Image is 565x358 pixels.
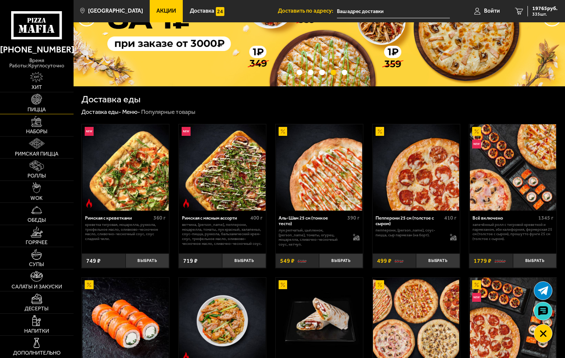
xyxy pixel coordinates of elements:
span: Обеды [27,218,46,223]
span: Дополнительно [13,351,61,356]
p: Запечённый ролл с тигровой креветкой и пармезаном, Эби Калифорния, Фермерская 25 см (толстое с сы... [473,223,553,242]
button: Выбрать [513,253,557,268]
span: Хит [32,85,42,90]
span: Салаты и закуски [12,284,62,290]
img: Римская с креветками [82,124,169,211]
span: [GEOGRAPHIC_DATA] [88,8,143,14]
p: пепперони, [PERSON_NAME], соус-пицца, сыр пармезан (на борт). [376,228,444,237]
span: 719 ₽ [183,258,198,264]
span: Римская пицца [15,151,58,157]
img: Пепперони 25 см (толстое с сыром) [373,124,459,211]
button: точки переключения [308,70,314,75]
button: Выбрать [126,253,169,268]
img: Новинка [85,127,94,136]
img: Акционный [472,280,481,289]
button: Выбрать [416,253,460,268]
img: Новинка [472,140,481,148]
s: 591 ₽ [394,258,403,264]
span: 390 г [347,215,360,221]
button: Выбрать [222,253,266,268]
div: Пепперони 25 см (толстое с сыром) [376,215,442,226]
span: Напитки [24,329,49,334]
div: Всё включено [473,215,536,221]
span: WOK [30,196,43,201]
a: НовинкаОстрое блюдоРимская с мясным ассорти [179,124,266,211]
img: Острое блюдо [85,199,94,208]
div: Аль-Шам 25 см (тонкое тесто) [279,215,345,226]
input: Ваш адрес доставки [337,4,450,18]
span: 410 г [444,215,457,221]
span: Горячее [26,240,48,245]
h1: Доставка еды [81,95,140,104]
p: ветчина, [PERSON_NAME], пепперони, моцарелла, томаты, лук красный, халапеньо, соус-пицца, руккола... [182,223,263,246]
div: Римская с креветками [85,215,152,221]
img: Акционный [472,127,481,136]
button: Выбрать [319,253,363,268]
span: Супы [29,262,44,267]
img: Новинка [472,293,481,302]
a: НовинкаОстрое блюдоРимская с креветками [82,124,169,211]
span: Роллы [27,173,46,179]
span: Акции [156,8,176,14]
span: Пицца [27,107,46,112]
img: Акционный [376,280,384,289]
span: Доставка [190,8,214,14]
span: 19765 руб. [532,6,558,11]
span: 749 ₽ [86,258,101,264]
img: Новинка [182,127,191,136]
span: 400 г [250,215,263,221]
div: Популярные товары [141,108,195,116]
img: Акционный [279,127,288,136]
img: Акционный [279,280,288,289]
span: Наборы [26,129,48,134]
img: Акционный [85,280,94,289]
span: 360 г [153,215,166,221]
button: точки переключения [342,70,347,75]
div: Римская с мясным ассорти [182,215,249,221]
s: 618 ₽ [298,258,306,264]
span: Десерты [25,306,49,311]
img: Всё включено [470,124,556,211]
p: креветка тигровая, моцарелла, руккола, трюфельное масло, оливково-чесночное масло, сливочно-чесно... [85,223,166,242]
s: 2306 ₽ [494,258,506,264]
a: АкционныйАль-Шам 25 см (тонкое тесто) [276,124,363,211]
span: 1345 г [538,215,553,221]
span: 549 ₽ [280,258,295,264]
a: Доставка еды- [81,108,121,115]
span: 499 ₽ [377,258,392,264]
p: лук репчатый, цыпленок, [PERSON_NAME], томаты, огурец, моцарелла, сливочно-чесночный соус, кетчуп. [279,228,347,247]
img: 15daf4d41897b9f0e9f617042186c801.svg [216,7,225,16]
span: Войти [484,8,500,14]
span: 335 шт. [532,12,558,16]
a: АкционныйНовинкаВсё включено [469,124,556,211]
img: Аль-Шам 25 см (тонкое тесто) [276,124,362,211]
img: Острое блюдо [182,199,191,208]
button: точки переключения [297,70,302,75]
span: Доставить по адресу: [278,8,337,14]
a: АкционныйПепперони 25 см (толстое с сыром) [373,124,460,211]
button: точки переключения [331,70,336,75]
button: точки переключения [319,70,325,75]
a: Меню- [122,108,140,115]
img: Акционный [376,127,384,136]
img: Римская с мясным ассорти [179,124,265,211]
span: 1779 ₽ [474,258,491,264]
